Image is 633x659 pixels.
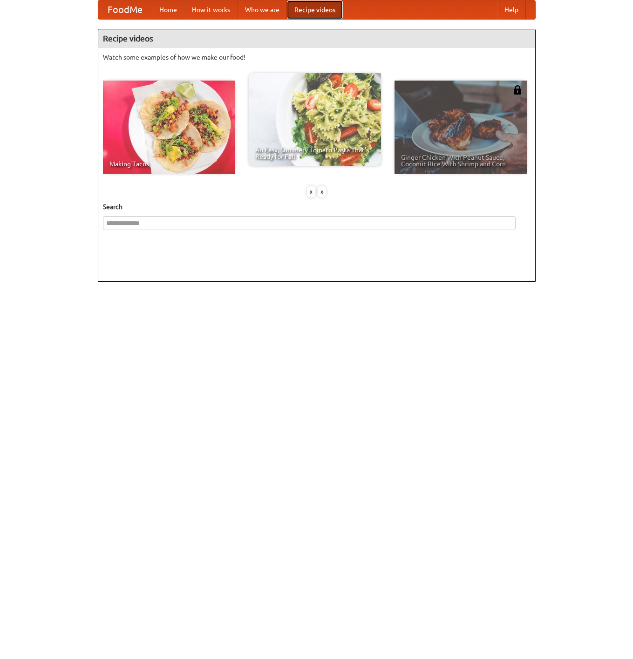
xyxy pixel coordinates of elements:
a: Who we are [238,0,287,19]
div: » [318,186,326,197]
span: An Easy, Summery Tomato Pasta That's Ready for Fall [255,147,374,160]
a: An Easy, Summery Tomato Pasta That's Ready for Fall [249,73,381,166]
a: FoodMe [98,0,152,19]
img: 483408.png [513,85,522,95]
a: Help [497,0,526,19]
a: How it works [184,0,238,19]
div: « [307,186,315,197]
a: Recipe videos [287,0,343,19]
h5: Search [103,202,531,211]
span: Making Tacos [109,161,229,167]
p: Watch some examples of how we make our food! [103,53,531,62]
h4: Recipe videos [98,29,535,48]
a: Home [152,0,184,19]
a: Making Tacos [103,81,235,174]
